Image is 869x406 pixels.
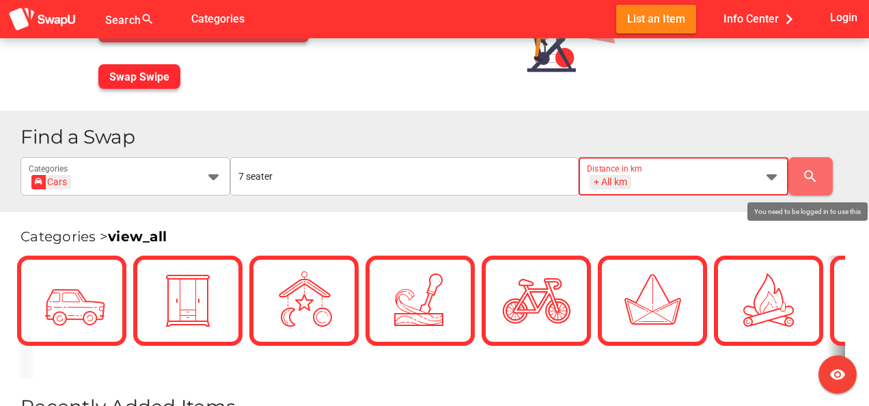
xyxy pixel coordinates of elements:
[829,366,846,383] i: visibility
[171,11,187,27] i: false
[827,5,861,30] button: Login
[108,228,167,245] a: view_all
[8,7,77,32] img: aSD8y5uGLpzPJLYTcYcjNu3laj1c05W5KWf0Ds+Za8uybjssssuu+yyyy677LKX2n+PWMSDJ9a87AAAAABJRU5ErkJggg==
[20,228,167,245] span: Categories >
[802,168,818,185] i: search
[779,9,799,29] i: chevron_right
[713,5,810,33] button: Info Center
[238,157,571,195] input: I am looking for ...
[191,8,245,30] span: Categories
[180,12,256,25] a: Categories
[180,5,256,33] button: Categories
[627,10,685,28] span: List an Item
[723,8,799,30] span: Info Center
[109,70,169,83] span: Swap Swipe
[20,127,858,147] h1: Find a Swap
[616,5,696,33] button: List an Item
[830,8,857,27] span: Login
[36,175,68,189] div: Cars
[594,176,627,188] div: + All km
[98,64,180,89] button: Swap Swipe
